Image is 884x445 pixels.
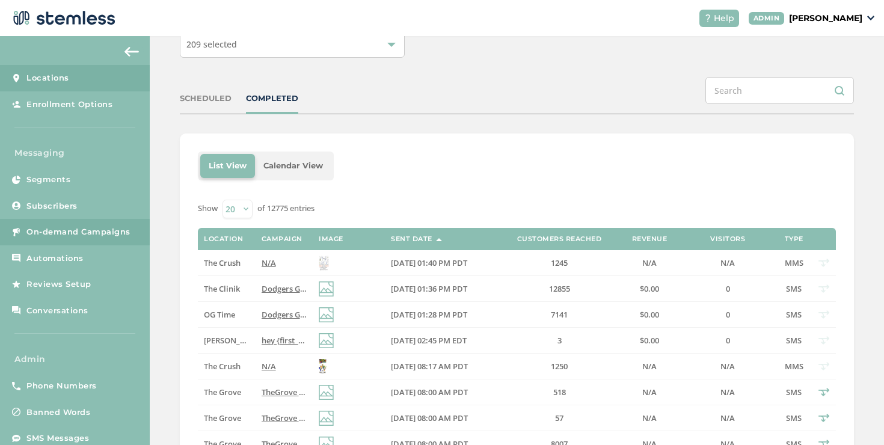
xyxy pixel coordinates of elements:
label: OG Time [204,310,249,320]
span: 0 [726,335,730,346]
label: 10/13/2025 01:28 PM PDT [391,310,493,320]
span: [DATE] 08:17 AM PDT [391,361,468,372]
span: SMS Messages [26,432,89,444]
span: SMS [786,335,802,346]
div: ADMIN [749,12,785,25]
span: Locations [26,72,69,84]
span: Help [714,12,734,25]
span: N/A [262,257,276,268]
span: MMS [785,361,803,372]
label: Dodgers Game 1 Tonight! Score 40% Off Your favorite brands at OG time. Click the link to SCORE Bi... [262,310,307,320]
span: TheGrove La Mesa: You have a new notification waiting for you, {first_name}! Reply END to cancel [262,413,624,423]
div: COMPLETED [246,93,298,105]
label: of 12775 entries [257,203,315,215]
span: [DATE] 02:45 PM EDT [391,335,467,346]
span: Dodgers Game 1 Tonight! Score 40% Off Your favorite brands at OG time. Click the link to SCORE Bi... [262,283,729,294]
span: $0.00 [640,309,659,320]
span: [DATE] 01:40 PM PDT [391,257,467,268]
label: SMS [782,284,806,294]
label: Type [785,235,803,243]
span: 0 [726,283,730,294]
span: Segments [26,174,70,186]
img: RglPu30XcMy7ypXxcNL47uagu1UBi3PoAN9vHr.jpg [319,256,329,271]
span: 1245 [551,257,568,268]
label: Location [204,235,243,243]
label: 3 [505,336,613,346]
span: 518 [553,387,566,397]
span: The Grove [204,387,241,397]
label: Visitors [710,235,745,243]
span: 7141 [551,309,568,320]
label: The Crush [204,361,249,372]
img: icon-img-d887fa0c.svg [319,411,334,426]
label: 0 [686,336,770,346]
span: N/A [720,387,735,397]
span: N/A [720,361,735,372]
input: Search [705,77,854,104]
img: icon-help-white-03924b79.svg [704,14,711,22]
label: N/A [625,387,674,397]
label: N/A [625,361,674,372]
img: icon_down-arrow-small-66adaf34.svg [867,16,874,20]
label: 57 [505,413,613,423]
span: SMS [786,387,802,397]
label: $0.00 [625,310,674,320]
span: 1250 [551,361,568,372]
label: SMS [782,387,806,397]
span: [DATE] 08:00 AM PDT [391,413,468,423]
label: 10/13/2025 08:00 AM PDT [391,387,493,397]
iframe: Chat Widget [824,387,884,445]
label: MMS [782,258,806,268]
label: SMS [782,336,806,346]
label: Campaign [262,235,302,243]
label: Show [198,203,218,215]
label: 0 [686,284,770,294]
label: 10/13/2025 01:40 PM PDT [391,258,493,268]
span: [DATE] 01:36 PM PDT [391,283,467,294]
label: MMS [782,361,806,372]
label: The Grove [204,387,249,397]
span: N/A [720,413,735,423]
span: N/A [720,257,735,268]
label: TheGrove La Mesa: You have a new notification waiting for you, {first_name}! Reply END to cancel [262,413,307,423]
label: N/A [625,258,674,268]
label: 10/13/2025 02:45 PM EDT [391,336,493,346]
label: 1245 [505,258,613,268]
label: SMS [782,413,806,423]
label: 0 [686,310,770,320]
span: 3 [557,335,562,346]
img: icon-img-d887fa0c.svg [319,333,334,348]
div: SCHEDULED [180,93,232,105]
li: List View [200,154,255,178]
label: 12855 [505,284,613,294]
p: [PERSON_NAME] [789,12,862,25]
span: On-demand Campaigns [26,226,130,238]
li: Calendar View [255,154,331,178]
img: icon-img-d887fa0c.svg [319,281,334,296]
span: [PERSON_NAME] Test store [204,335,303,346]
span: Reviews Setup [26,278,91,290]
label: 10/13/2025 08:00 AM PDT [391,413,493,423]
span: Subscribers [26,200,78,212]
label: The Clinik [204,284,249,294]
label: N/A [686,387,770,397]
span: Conversations [26,305,88,317]
img: mpCCg29hygaCrKNPJ7d0yaiAMn7COfPO34gi6Ou.jpg [319,359,327,374]
img: icon-img-d887fa0c.svg [319,385,334,400]
img: icon-sort-1e1d7615.svg [436,238,442,241]
span: Phone Numbers [26,380,97,392]
span: TheGrove La Mesa: You have a new notification waiting for you, {first_name}! Reply END to cancel [262,387,624,397]
img: icon-img-d887fa0c.svg [319,307,334,322]
label: N/A [262,258,307,268]
span: SMS [786,283,802,294]
span: SMS [786,309,802,320]
label: SMS [782,310,806,320]
span: Banned Words [26,407,90,419]
span: 12855 [549,283,570,294]
label: The Crush [204,258,249,268]
label: 518 [505,387,613,397]
span: SMS [786,413,802,423]
span: The Clinik [204,283,240,294]
span: [DATE] 08:00 AM PDT [391,387,468,397]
